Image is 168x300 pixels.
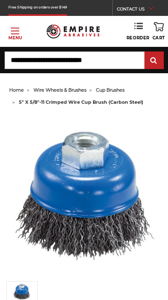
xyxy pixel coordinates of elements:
[96,87,124,93] a: cup brushes
[117,4,160,16] a: CONTACT US
[152,35,165,41] span: Cart
[19,99,143,105] span: 5" x 5/8"-11 crimped wire cup brush (carbon steel)
[34,87,86,93] a: wire wheels & brushes
[8,35,22,41] p: Menu
[47,21,100,42] img: Empire Abrasives
[127,22,150,41] a: Reorder
[127,35,150,41] span: Reorder
[152,22,165,41] a: Cart
[146,52,163,69] input: Submit
[9,87,24,93] a: home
